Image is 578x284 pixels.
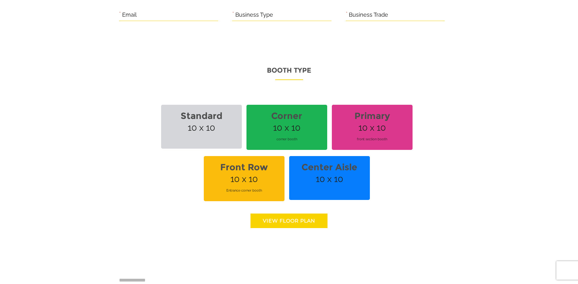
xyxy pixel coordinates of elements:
[208,182,281,199] span: Entrance corner booth
[161,105,242,149] span: 10 x 10
[250,214,328,228] a: View floor Plan
[349,10,388,20] label: Business Trade
[8,94,113,185] textarea: Type your message and click 'Submit'
[332,105,413,150] span: 10 x 10
[250,107,323,125] strong: Corner
[204,156,285,201] span: 10 x 10
[101,3,116,18] div: Minimize live chat window
[8,75,113,89] input: Enter your email address
[165,107,238,125] strong: Standard
[336,107,409,125] strong: Primary
[246,105,327,150] span: 10 x 10
[250,131,323,148] span: corner booth
[119,64,459,80] p: Booth Type
[293,158,366,176] strong: Center Aisle
[32,35,104,43] div: Leave a message
[91,190,112,199] em: Submit
[235,10,273,20] label: Business Type
[336,131,409,148] span: front section booth
[289,156,370,200] span: 10 x 10
[122,10,137,20] label: Email
[208,158,281,176] strong: Front Row
[8,57,113,71] input: Enter your last name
